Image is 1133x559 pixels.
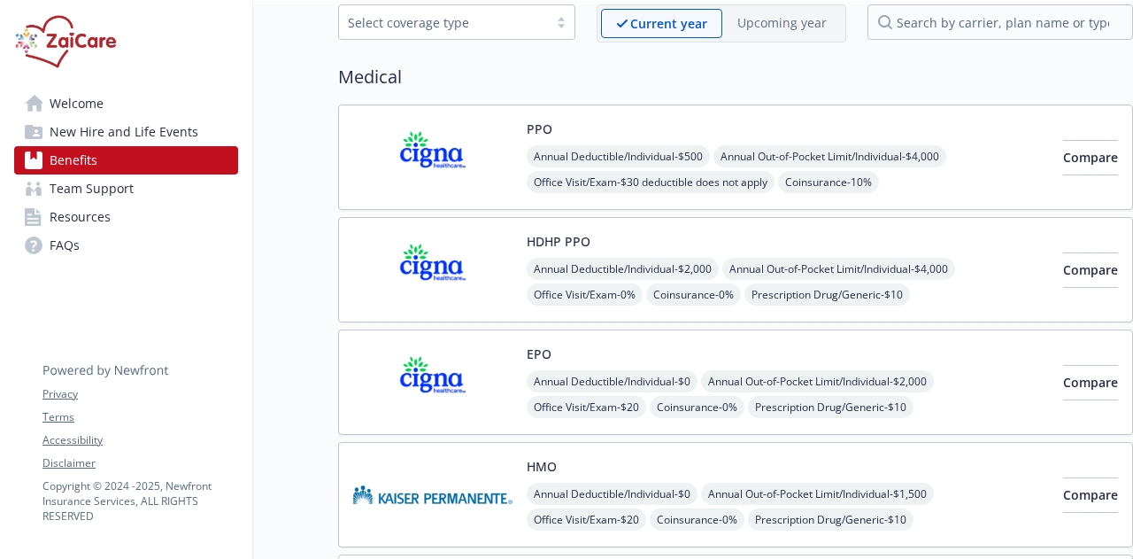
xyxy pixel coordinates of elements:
[701,483,934,505] span: Annual Out-of-Pocket Limit/Individual - $1,500
[353,457,513,532] img: Kaiser Permanente Insurance Company carrier logo
[527,396,646,418] span: Office Visit/Exam - $20
[1063,252,1118,288] button: Compare
[650,509,744,531] span: Coinsurance - 0%
[527,145,710,167] span: Annual Deductible/Individual - $500
[527,370,698,392] span: Annual Deductible/Individual - $0
[527,457,557,476] button: HMO
[527,345,551,363] button: EPO
[1063,374,1118,391] span: Compare
[42,386,237,402] a: Privacy
[1063,261,1118,278] span: Compare
[50,231,80,260] span: FAQs
[722,258,955,280] span: Annual Out-of-Pocket Limit/Individual - $4,000
[338,64,1133,90] h2: Medical
[1063,477,1118,513] button: Compare
[42,478,237,524] p: Copyright © 2024 - 2025 , Newfront Insurance Services, ALL RIGHTS RESERVED
[353,120,513,195] img: CIGNA carrier logo
[42,455,237,471] a: Disclaimer
[737,13,827,32] p: Upcoming year
[713,145,946,167] span: Annual Out-of-Pocket Limit/Individual - $4,000
[527,509,646,531] span: Office Visit/Exam - $20
[527,283,643,306] span: Office Visit/Exam - 0%
[527,258,719,280] span: Annual Deductible/Individual - $2,000
[50,146,97,175] span: Benefits
[14,118,238,146] a: New Hire and Life Events
[1063,486,1118,503] span: Compare
[527,171,775,193] span: Office Visit/Exam - $30 deductible does not apply
[1063,140,1118,175] button: Compare
[353,345,513,420] img: CIGNA carrier logo
[50,118,198,146] span: New Hire and Life Events
[14,231,238,260] a: FAQs
[646,283,741,306] span: Coinsurance - 0%
[748,509,913,531] span: Prescription Drug/Generic - $10
[42,409,237,425] a: Terms
[527,120,552,138] button: PPO
[348,13,539,32] div: Select coverage type
[701,370,934,392] span: Annual Out-of-Pocket Limit/Individual - $2,000
[650,396,744,418] span: Coinsurance - 0%
[42,432,237,448] a: Accessibility
[748,396,913,418] span: Prescription Drug/Generic - $10
[50,89,104,118] span: Welcome
[14,175,238,203] a: Team Support
[527,483,698,505] span: Annual Deductible/Individual - $0
[353,232,513,307] img: CIGNA carrier logo
[527,232,590,251] button: HDHP PPO
[14,146,238,175] a: Benefits
[14,89,238,118] a: Welcome
[50,203,111,231] span: Resources
[14,203,238,231] a: Resources
[867,4,1133,40] input: search by carrier, plan name or type
[1063,365,1118,400] button: Compare
[630,14,707,33] p: Current year
[778,171,879,193] span: Coinsurance - 10%
[50,175,134,203] span: Team Support
[1063,149,1118,166] span: Compare
[744,283,910,306] span: Prescription Drug/Generic - $10
[722,9,842,38] span: Upcoming year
